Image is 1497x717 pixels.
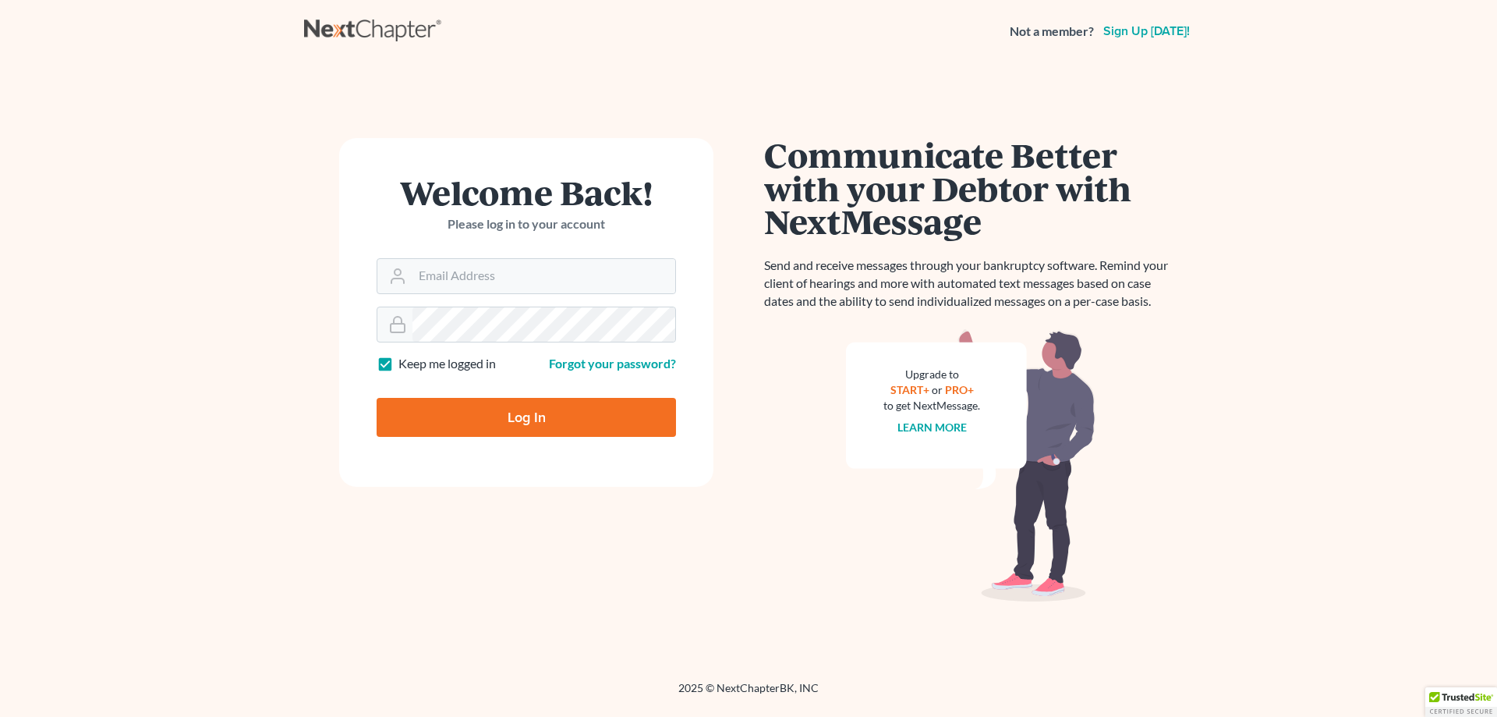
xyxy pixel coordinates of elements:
[764,257,1177,311] p: Send and receive messages through your bankruptcy software. Remind your client of hearings and mo...
[377,215,676,233] p: Please log in to your account
[549,356,676,371] a: Forgot your password?
[883,367,980,382] div: Upgrade to
[398,355,496,373] label: Keep me logged in
[304,680,1193,708] div: 2025 © NextChapterBK, INC
[1100,25,1193,37] a: Sign up [DATE]!
[377,398,676,437] input: Log In
[846,329,1095,602] img: nextmessage_bg-59042aed3d76b12b5cd301f8e5b87938c9018125f34e5fa2b7a6b67550977c72.svg
[1010,23,1094,41] strong: Not a member?
[945,383,974,396] a: PRO+
[764,138,1177,238] h1: Communicate Better with your Debtor with NextMessage
[412,259,675,293] input: Email Address
[883,398,980,414] div: to get NextMessage.
[897,421,967,434] a: Learn more
[1425,687,1497,717] div: TrustedSite Certified
[890,383,929,396] a: START+
[932,383,943,396] span: or
[377,176,676,209] h1: Welcome Back!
